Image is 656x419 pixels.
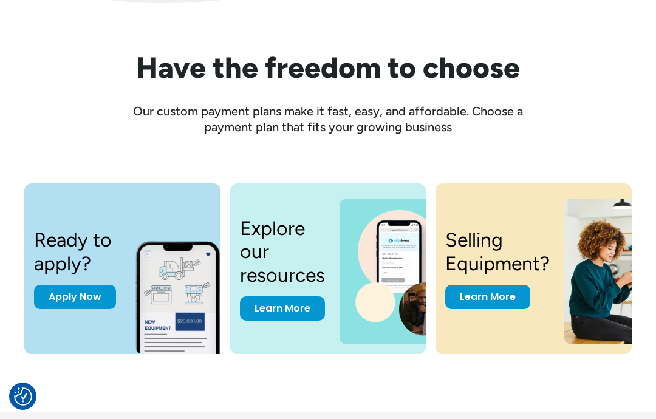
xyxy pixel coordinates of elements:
[240,296,325,321] a: Learn More
[240,217,325,287] h3: Explore our resources
[135,228,242,354] img: New equipment quote on the screen of a smart phone
[24,52,632,84] h2: Have the freedom to choose
[445,228,550,275] h3: Selling Equipment?
[14,387,32,406] button: Consent Preferences
[340,199,458,344] img: a photo of a man on a laptop and a cell phone
[445,285,530,309] a: Learn More
[14,387,32,406] img: Revisit consent button
[34,228,126,275] h3: Ready to apply?
[115,103,541,135] div: Our custom payment plans make it fast, easy, and affordable. Choose a payment plan that fits your...
[34,285,116,309] a: Apply Now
